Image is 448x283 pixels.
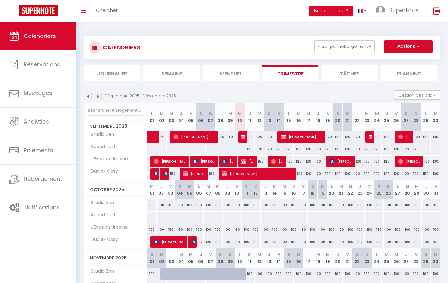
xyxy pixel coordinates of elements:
div: 120 [352,168,362,180]
span: [PERSON_NAME] [222,168,293,180]
span: Messages [24,89,52,97]
th: 19 [323,103,333,131]
th: 28 [402,180,412,199]
abbr: V [327,111,329,117]
abbr: L [219,111,221,117]
div: 120 [294,156,303,167]
div: 100 [185,199,194,211]
span: [PERSON_NAME] [PERSON_NAME] [369,131,372,143]
div: 100 [317,199,327,211]
abbr: V [258,111,261,117]
div: 100 [327,224,336,236]
abbr: J [385,111,388,117]
div: 180 [298,224,308,236]
abbr: D [277,111,280,117]
li: Trimestre [262,65,318,81]
abbr: L [425,111,427,117]
div: 100 [431,224,440,236]
th: 22 [352,103,362,131]
div: 120 [245,131,255,143]
div: 100 [308,199,317,211]
abbr: M [307,111,310,117]
th: 13 [261,180,270,199]
abbr: D [321,183,324,189]
div: 180 [232,224,241,236]
th: 09 [223,180,232,199]
th: 03 [166,180,175,199]
abbr: J [425,183,428,189]
abbr: V [368,183,371,189]
div: 120 [352,156,362,167]
div: 100 [336,224,346,236]
span: [PERSON_NAME] [398,131,411,143]
th: 04 [175,180,185,199]
th: 05 [185,180,194,199]
button: Besoin d'aide ? [309,6,353,16]
span: [PERSON_NAME] [222,155,235,167]
div: 180 [308,224,317,236]
div: 100 [431,168,440,180]
abbr: L [264,183,266,189]
div: 100 [242,199,251,211]
div: 100 [317,224,327,236]
th: 22 [346,180,355,199]
div: 120 [391,143,401,155]
div: 100 [402,224,412,236]
abbr: M [339,183,343,189]
div: 100 [279,199,289,211]
div: 100 [147,199,157,211]
div: 120 [372,168,382,180]
div: 180 [242,224,251,236]
th: 09 [225,103,235,131]
th: 10 [235,103,245,131]
th: 08 [213,180,223,199]
div: 120 [362,168,372,180]
th: 23 [355,180,365,199]
div: 100 [270,224,279,236]
div: 120 [401,168,411,180]
abbr: M [238,111,242,117]
abbr: M [297,111,301,117]
abbr: L [331,183,333,189]
th: 24 [372,103,382,131]
th: 11 [242,180,251,199]
div: 120 [391,168,401,180]
div: 120 [245,143,255,155]
th: 12 [251,180,261,199]
th: 23 [362,103,372,131]
div: 100 [204,236,213,248]
th: 25 [382,103,391,131]
abbr: V [169,183,172,189]
button: Gestion des prix [394,90,440,100]
button: Filtrer par hébergement [314,40,375,53]
th: 30 [431,103,440,131]
div: 100 [185,224,194,236]
span: [PERSON_NAME] [193,155,215,167]
div: 120 [382,156,391,167]
th: 20 [327,180,336,199]
div: 180 [206,168,215,180]
div: 100 [422,199,431,211]
div: 180 [225,131,235,143]
abbr: J [317,111,319,117]
div: 100 [279,224,289,236]
span: [PERSON_NAME] [241,131,245,143]
th: 06 [196,103,206,131]
abbr: M [169,111,173,117]
abbr: M [365,111,369,117]
th: 15 [279,180,289,199]
abbr: M [415,183,419,189]
div: 120 [284,156,294,167]
abbr: M [160,111,163,117]
th: 21 [343,103,352,131]
div: 100 [147,224,157,236]
div: 100 [204,199,213,211]
li: Semaine [143,65,200,81]
span: Hébergement [24,175,62,183]
div: 120 [323,168,333,180]
span: [PERSON_NAME] [281,131,323,143]
th: 26 [391,103,401,131]
h3: CALENDRIERS [101,40,140,54]
div: 100 [365,199,374,211]
th: 12 [255,103,264,131]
